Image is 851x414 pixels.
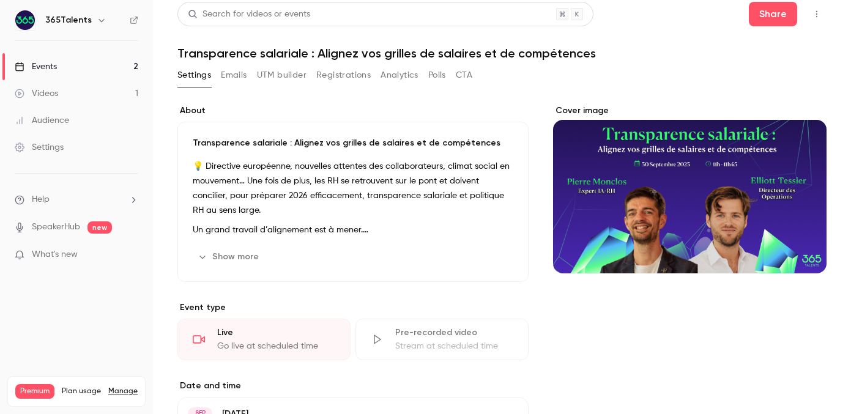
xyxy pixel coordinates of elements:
[62,386,101,396] span: Plan usage
[32,221,80,234] a: SpeakerHub
[217,327,335,339] div: Live
[193,159,513,218] p: 💡 Directive européenne, nouvelles attentes des collaborateurs, climat social en mouvement… Une fo...
[177,319,351,360] div: LiveGo live at scheduled time
[177,380,529,392] label: Date and time
[193,247,266,267] button: Show more
[15,87,58,100] div: Videos
[381,65,418,85] button: Analytics
[177,46,827,61] h1: Transparence salariale : Alignez vos grilles de salaires et de compétences
[456,65,472,85] button: CTA
[177,65,211,85] button: Settings
[355,319,529,360] div: Pre-recorded videoStream at scheduled time
[257,65,307,85] button: UTM builder
[217,340,335,352] div: Go live at scheduled time
[15,193,138,206] li: help-dropdown-opener
[15,10,35,30] img: 365Talents
[395,327,513,339] div: Pre-recorded video
[177,301,529,314] p: Event type
[177,105,529,117] label: About
[553,105,827,117] label: Cover image
[15,61,57,73] div: Events
[15,114,69,127] div: Audience
[32,248,78,261] span: What's new
[193,137,513,149] p: Transparence salariale : Alignez vos grilles de salaires et de compétences
[428,65,446,85] button: Polls
[316,65,371,85] button: Registrations
[15,384,54,399] span: Premium
[32,193,50,206] span: Help
[395,340,513,352] div: Stream at scheduled time
[553,105,827,273] section: Cover image
[749,2,797,26] button: Share
[188,8,310,21] div: Search for videos or events
[221,65,247,85] button: Emails
[87,221,112,234] span: new
[193,223,513,237] p: Un grand travail d’alignement est à mener.
[108,386,138,396] a: Manage
[45,14,92,26] h6: 365Talents
[15,141,64,153] div: Settings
